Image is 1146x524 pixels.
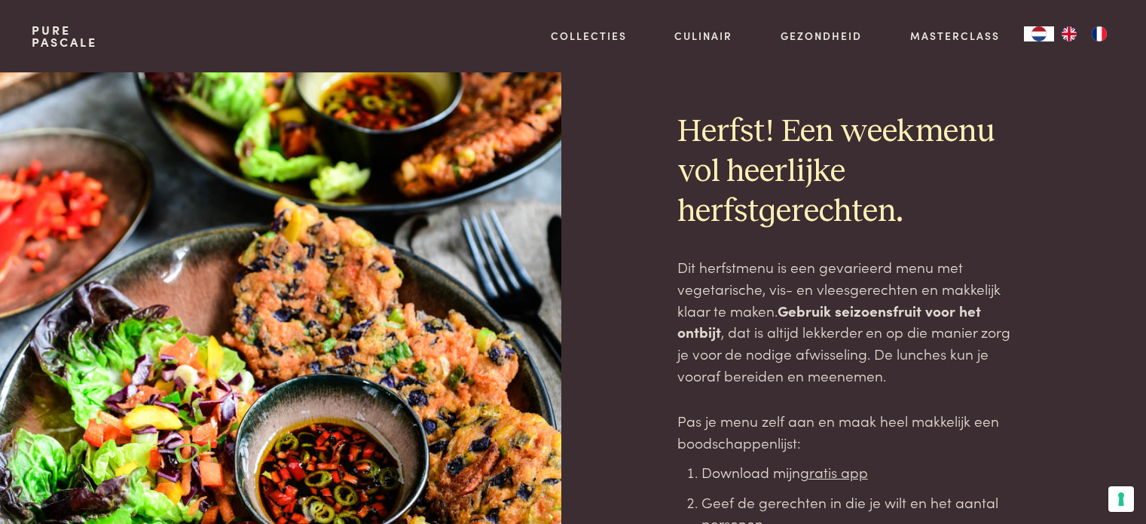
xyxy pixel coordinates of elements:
[32,24,97,48] a: PurePascale
[677,256,1022,386] p: Dit herfstmenu is een gevarieerd menu met vegetarische, vis- en vleesgerechten en makkelijk klaar...
[551,28,627,44] a: Collecties
[1024,26,1054,41] div: Language
[677,300,981,342] strong: Gebruik seizoensfruit voor het ontbijt
[1054,26,1114,41] ul: Language list
[1024,26,1054,41] a: NL
[677,112,1022,232] h2: Herfst! Een weekmenu vol heerlijke herfstgerechten.
[701,461,1022,483] li: Download mijn
[1054,26,1084,41] a: EN
[674,28,732,44] a: Culinair
[1108,486,1134,512] button: Uw voorkeuren voor toestemming voor trackingtechnologieën
[800,461,868,482] a: gratis app
[1084,26,1114,41] a: FR
[781,28,862,44] a: Gezondheid
[677,410,1022,453] p: Pas je menu zelf aan en maak heel makkelijk een boodschappenlijst:
[1024,26,1114,41] aside: Language selected: Nederlands
[910,28,1000,44] a: Masterclass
